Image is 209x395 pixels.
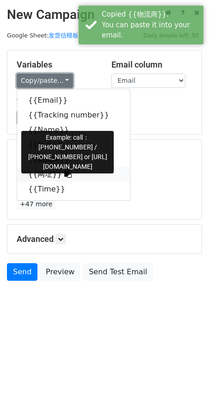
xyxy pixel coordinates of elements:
[102,9,200,41] div: Copied {{物流商}}. You can paste it into your email.
[83,263,153,281] a: Send Test Email
[40,263,80,281] a: Preview
[7,7,202,23] h2: New Campaign
[17,198,55,210] a: +47 more
[7,263,37,281] a: Send
[17,167,130,182] a: {{网址}}
[21,131,114,173] div: Example: call：[PHONE_NUMBER] / [PHONE_NUMBER] or [URL][DOMAIN_NAME]
[17,60,98,70] h5: Variables
[17,234,192,244] h5: Advanced
[17,182,130,197] a: {{Time}}
[163,351,209,395] iframe: Chat Widget
[17,74,73,88] a: Copy/paste...
[17,152,130,167] a: {{物流商}}
[7,32,79,39] small: Google Sheet:
[17,123,130,137] a: {{Name}}
[17,108,130,123] a: {{Tracking number}}
[17,137,130,152] a: {{站点}}
[163,351,209,395] div: 聊天小组件
[111,60,192,70] h5: Email column
[49,32,79,39] a: 发货信模板
[17,93,130,108] a: {{Email}}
